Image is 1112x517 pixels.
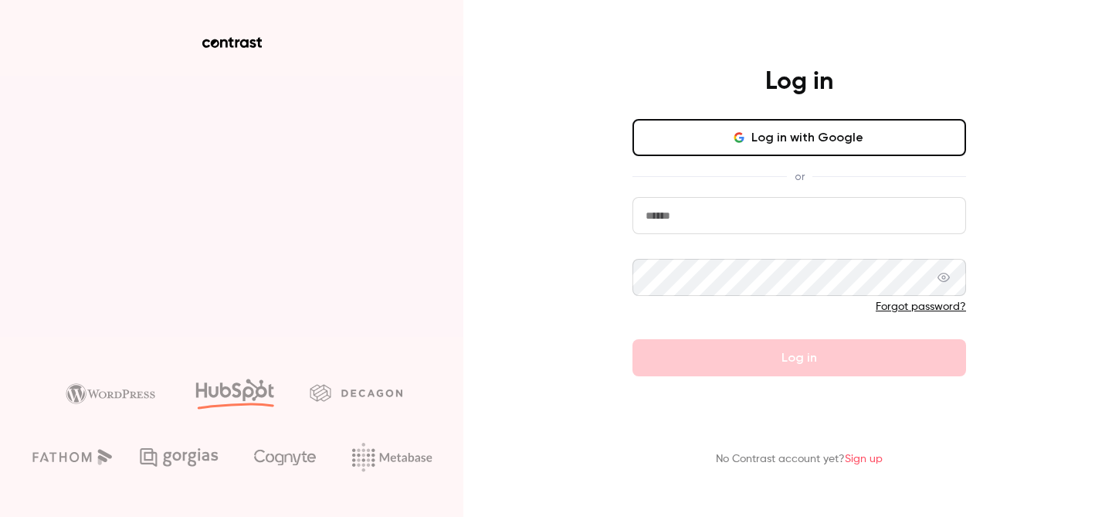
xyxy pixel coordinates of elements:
p: No Contrast account yet? [716,451,883,468]
span: or [787,168,812,185]
a: Sign up [845,454,883,464]
h4: Log in [765,66,833,97]
img: decagon [310,384,402,401]
button: Log in with Google [632,119,966,156]
a: Forgot password? [876,301,966,312]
